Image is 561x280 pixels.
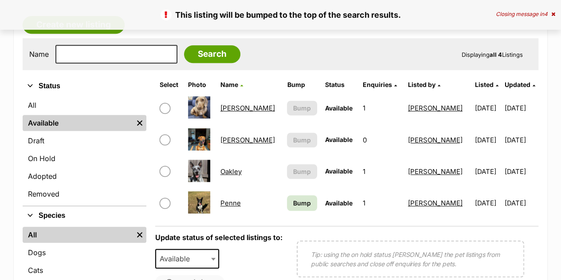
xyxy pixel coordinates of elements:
[220,81,238,88] span: Name
[293,103,311,113] span: Bump
[23,262,146,278] a: Cats
[133,115,146,131] a: Remove filter
[156,78,184,92] th: Select
[287,195,317,211] a: Bump
[23,150,146,166] a: On Hold
[293,167,311,176] span: Bump
[471,188,504,218] td: [DATE]
[220,104,275,112] a: [PERSON_NAME]
[311,250,510,268] p: Tip: using the on hold status [PERSON_NAME] the pet listings from public searches and close off e...
[325,104,353,112] span: Available
[505,188,537,218] td: [DATE]
[325,136,353,143] span: Available
[184,45,240,63] input: Search
[23,115,133,131] a: Available
[505,93,537,123] td: [DATE]
[287,101,317,115] button: Bump
[155,249,219,268] span: Available
[220,167,242,176] a: Oakley
[408,81,440,88] a: Listed by
[220,81,243,88] a: Name
[359,93,403,123] td: 1
[359,125,403,155] td: 0
[156,252,199,265] span: Available
[471,125,504,155] td: [DATE]
[293,198,311,208] span: Bump
[475,81,493,88] span: Listed
[325,199,353,207] span: Available
[544,11,548,17] span: 4
[23,168,146,184] a: Adopted
[490,51,502,58] strong: all 4
[505,81,535,88] a: Updated
[287,164,317,179] button: Bump
[9,9,552,21] p: This listing will be bumped to the top of the search results.
[23,186,146,202] a: Removed
[23,245,146,260] a: Dogs
[133,227,146,243] a: Remove filter
[220,199,241,207] a: Penne
[408,136,463,144] a: [PERSON_NAME]
[23,95,146,205] div: Status
[363,81,392,88] span: translation missing: en.admin.listings.index.attributes.enquiries
[471,93,504,123] td: [DATE]
[23,210,146,221] button: Species
[505,156,537,187] td: [DATE]
[155,233,282,242] label: Update status of selected listings to:
[462,51,523,58] span: Displaying Listings
[283,78,320,92] th: Bump
[29,50,49,58] label: Name
[471,156,504,187] td: [DATE]
[23,227,133,243] a: All
[325,167,353,175] span: Available
[220,136,275,144] a: [PERSON_NAME]
[359,156,403,187] td: 1
[23,133,146,149] a: Draft
[359,188,403,218] td: 1
[408,167,463,176] a: [PERSON_NAME]
[505,125,537,155] td: [DATE]
[408,104,463,112] a: [PERSON_NAME]
[23,97,146,113] a: All
[322,78,358,92] th: Status
[287,133,317,147] button: Bump
[184,78,216,92] th: Photo
[496,11,555,17] div: Closing message in
[408,199,463,207] a: [PERSON_NAME]
[408,81,435,88] span: Listed by
[293,135,311,145] span: Bump
[505,81,530,88] span: Updated
[23,80,146,92] button: Status
[475,81,498,88] a: Listed
[363,81,397,88] a: Enquiries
